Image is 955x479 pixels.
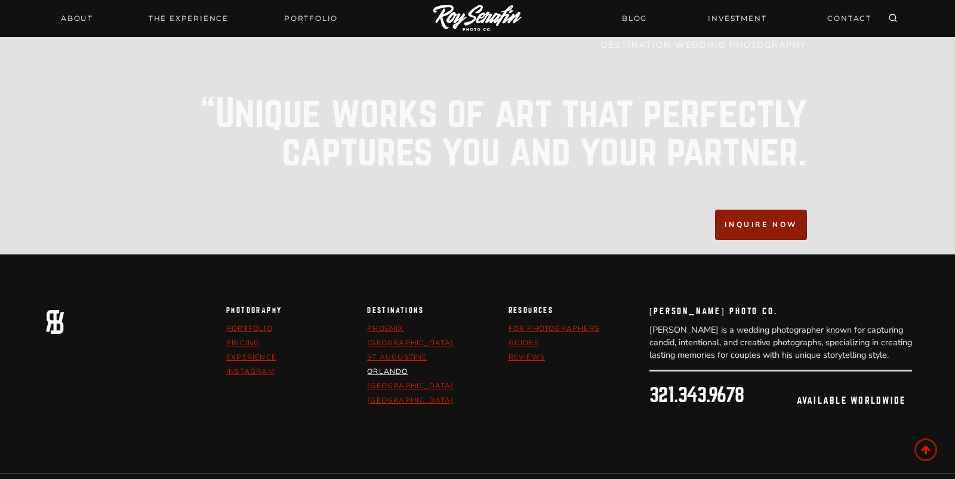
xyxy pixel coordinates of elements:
[509,307,640,314] h2: resources
[649,307,912,315] h2: [PERSON_NAME] Photo Co.
[509,338,539,348] a: Guides
[649,324,912,361] p: [PERSON_NAME] is a wedding photographer known for capturing candid, intentional, and creative pho...
[148,90,807,171] p: “Unique works of art that perfectly captures you and your partner.
[226,307,358,314] h2: photography
[725,220,797,229] span: INQUIRE NOW
[367,381,454,391] a: [GEOGRAPHIC_DATA]
[433,5,522,33] img: Logo of Roy Serafin Photo Co., featuring stylized text in white on a light background, representi...
[226,338,260,348] a: pricing
[367,338,454,348] a: [GEOGRAPHIC_DATA]
[226,324,273,333] a: portfolio
[226,367,275,376] a: Instagram
[43,310,67,334] img: Logo of a brand featuring the letters "R" and "B" intertwined, presented in a minimalist white de...
[790,395,912,407] p: available worldwide
[148,39,807,52] h5: DESTINATION WEDDING PHOTOGRAPHY
[509,324,599,333] a: For Photographers
[367,367,408,376] a: orlando
[367,324,403,333] a: Phoenix
[715,210,807,240] a: INQUIRE NOW
[701,8,774,29] a: INVESTMENT
[367,395,454,405] a: [GEOGRAPHIC_DATA]
[509,352,545,362] a: Reviews
[820,8,879,29] a: CONTACT
[914,438,937,461] a: Scroll to top
[367,307,498,314] h2: Destinations
[54,10,345,27] nav: Primary Navigation
[367,352,427,362] a: st augustine
[649,385,744,406] a: 321.343.9678
[885,10,901,27] button: View Search Form
[226,352,276,362] a: Experience
[615,8,654,29] a: BLOG
[277,10,345,27] a: Portfolio
[141,10,236,27] a: THE EXPERIENCE
[615,8,879,29] nav: Secondary Navigation
[54,10,100,27] a: About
